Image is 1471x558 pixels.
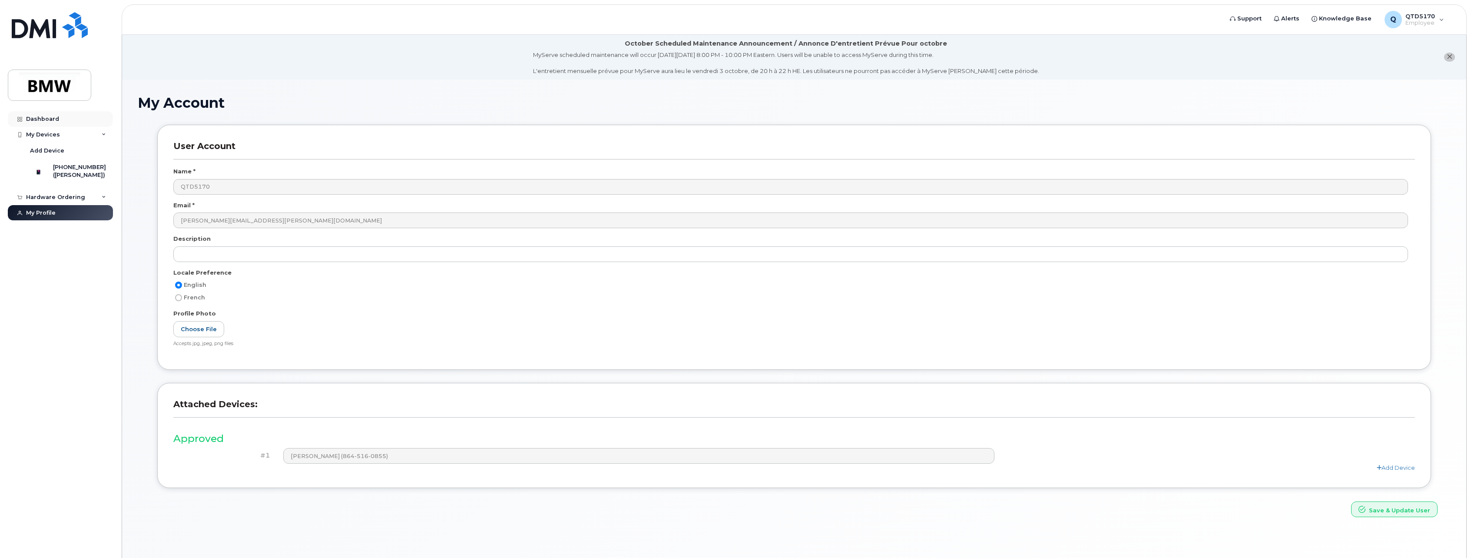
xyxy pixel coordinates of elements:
h3: User Account [173,141,1415,159]
h4: #1 [180,452,270,459]
div: MyServe scheduled maintenance will occur [DATE][DATE] 8:00 PM - 10:00 PM Eastern. Users will be u... [533,51,1039,75]
div: Accepts jpg, jpeg, png files [173,341,1408,347]
button: Save & Update User [1351,502,1438,518]
button: close notification [1444,53,1455,62]
label: Profile Photo [173,309,216,318]
label: Name * [173,167,195,176]
input: English [175,282,182,289]
iframe: Messenger Launcher [1433,520,1464,551]
h3: Attached Devices: [173,399,1415,418]
label: Choose File [173,321,224,337]
label: Description [173,235,211,243]
h3: Approved [173,433,1415,444]
input: French [175,294,182,301]
div: October Scheduled Maintenance Announcement / Annonce D'entretient Prévue Pour octobre [625,39,947,48]
label: Locale Preference [173,269,232,277]
a: Add Device [1377,464,1415,471]
span: English [184,282,206,288]
span: French [184,294,205,301]
h1: My Account [138,95,1451,110]
label: Email * [173,201,195,209]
